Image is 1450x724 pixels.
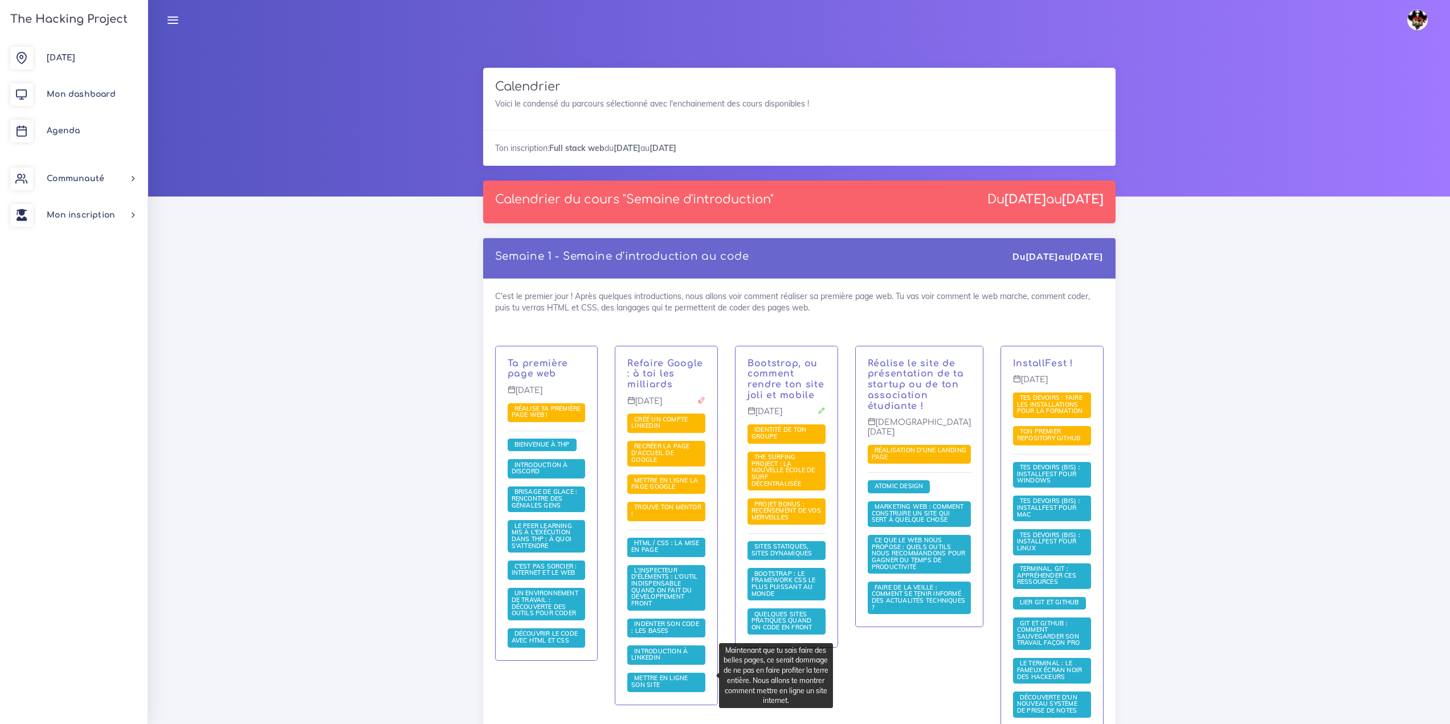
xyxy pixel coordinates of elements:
[1004,193,1046,206] strong: [DATE]
[631,674,688,689] a: Mettre en ligne son site
[508,386,586,404] p: [DATE]
[631,567,697,608] a: L'inspecteur d'éléments : l'outil indispensable quand on fait du développement front
[751,453,815,487] span: The Surfing Project : la nouvelle école de surf décentralisée
[512,405,581,420] a: Réalise ta première page web !
[614,143,640,153] strong: [DATE]
[751,570,815,598] a: Bootstrap : le framework CSS le plus puissant au monde
[1017,428,1084,443] a: Ton premier repository GitHub
[631,620,699,635] a: Indenter son code : les bases
[631,477,698,492] a: Mettre en ligne la page Google
[1017,693,1080,714] span: Découverte d'un nouveau système de prise de notes
[1017,660,1083,681] a: Le terminal : le fameux écran noir des hackeurs
[1017,565,1076,586] span: Terminal, Git : appréhender ces ressources
[495,98,1104,109] p: Voici le condensé du parcours sélectionné avec l'enchainement des cours disponibles !
[1013,358,1073,369] a: InstallFest !
[1017,619,1083,647] a: Git et GitHub : comment sauvegarder son travail façon pro
[751,500,821,521] span: PROJET BONUS : recensement de vos merveilles
[512,461,568,476] a: Introduction à Discord
[512,562,578,577] span: C'est pas sorcier : internet et le web
[549,143,604,153] strong: Full stack web
[508,358,569,379] a: Ta première page web
[872,503,964,524] a: Marketing web : comment construire un site qui sert à quelque chose
[483,130,1116,166] div: Ton inscription: du au
[872,536,966,570] span: Ce que le web nous propose : quels outils nous recommandons pour gagner du temps de productivité
[751,453,815,488] a: The Surfing Project : la nouvelle école de surf décentralisée
[631,648,688,662] a: Introduction à LinkedIn
[627,396,705,415] p: [DATE]
[751,426,806,440] span: Identité de ton groupe
[47,174,104,183] span: Communauté
[495,251,749,262] a: Semaine 1 - Semaine d'introduction au code
[872,482,926,490] a: Atomic Design
[631,539,699,554] a: HTML / CSS : la mise en page
[872,502,964,523] span: Marketing web : comment construire un site qui sert à quelque chose
[1013,375,1091,393] p: [DATE]
[47,90,116,99] span: Mon dashboard
[748,407,826,425] p: [DATE]
[751,543,815,558] a: Sites statiques, sites dynamiques
[631,504,701,518] a: Trouve ton mentor !
[1017,565,1076,586] a: Terminal, Git : appréhender ces ressources
[1017,531,1080,553] a: Tes devoirs (bis) : Installfest pour Linux
[1017,427,1084,442] span: Ton premier repository GitHub
[1017,531,1080,552] span: Tes devoirs (bis) : Installfest pour Linux
[1017,464,1080,485] a: Tes devoirs (bis) : Installfest pour Windows
[512,563,578,578] a: C'est pas sorcier : internet et le web
[751,611,815,632] a: Quelques sites pratiques quand on code en front
[868,418,971,445] p: [DEMOGRAPHIC_DATA][DATE]
[47,126,80,135] span: Agenda
[872,583,965,611] span: Faire de la veille : comment se tenir informé des actualités techniques ?
[872,537,966,571] a: Ce que le web nous propose : quels outils nous recommandons pour gagner du temps de productivité
[1026,251,1059,262] strong: [DATE]
[872,446,966,461] span: Réalisation d'une landing page
[512,440,573,448] a: Bienvenue à THP
[650,143,676,153] strong: [DATE]
[631,442,689,463] span: Recréer la page d'accueil de Google
[512,590,579,617] a: Un environnement de travail : découverte des outils pour coder
[751,610,815,631] span: Quelques sites pratiques quand on code en front
[748,358,824,400] a: Bootstrap, ou comment rendre ton site joli et mobile
[47,54,75,62] span: [DATE]
[512,404,581,419] span: Réalise ta première page web !
[512,522,572,550] a: Le Peer learning mis à l'exécution dans THP : à quoi s'attendre
[1017,599,1082,607] a: Lier Git et Github
[631,566,697,607] span: L'inspecteur d'éléments : l'outil indispensable quand on fait du développement front
[1017,394,1086,415] a: Tes devoirs : faire les installations pour la formation
[512,589,579,617] span: Un environnement de travail : découverte des outils pour coder
[631,503,701,518] span: Trouve ton mentor !
[631,443,689,464] a: Recréer la page d'accueil de Google
[872,447,966,461] a: Réalisation d'une landing page
[1017,598,1082,606] span: Lier Git et Github
[512,488,578,509] a: Brisage de glace : rencontre des géniales gens
[631,476,698,491] span: Mettre en ligne la page Google
[631,415,688,430] span: Créé un compte LinkedIn
[7,13,128,26] h3: The Hacking Project
[512,630,578,645] a: Découvrir le code avec HTML et CSS
[1017,694,1080,715] a: Découverte d'un nouveau système de prise de notes
[751,542,815,557] span: Sites statiques, sites dynamiques
[1407,10,1428,30] img: avatar
[495,193,774,207] p: Calendrier du cours "Semaine d'introduction"
[1017,497,1080,518] a: Tes devoirs (bis) : Installfest pour MAC
[719,643,833,708] div: Maintenant que tu sais faire des belles pages, ce serait dommage de ne pas en faire profiter la t...
[627,358,703,390] a: Refaire Google : à toi les milliards
[1062,193,1104,206] strong: [DATE]
[1017,659,1083,680] span: Le terminal : le fameux écran noir des hackeurs
[512,629,578,644] span: Découvrir le code avec HTML et CSS
[751,501,821,522] a: PROJET BONUS : recensement de vos merveilles
[872,584,965,612] a: Faire de la veille : comment se tenir informé des actualités techniques ?
[1017,463,1080,484] span: Tes devoirs (bis) : Installfest pour Windows
[987,193,1104,207] div: Du au
[751,426,806,441] a: Identité de ton groupe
